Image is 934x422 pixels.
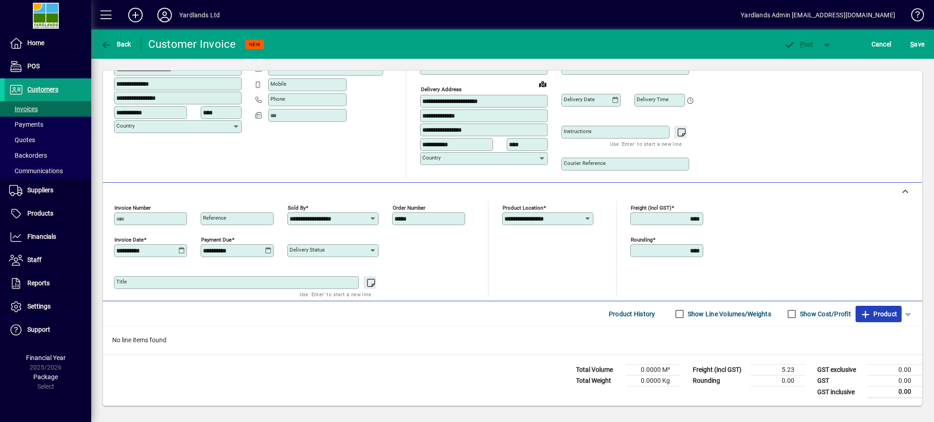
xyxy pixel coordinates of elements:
[9,152,47,159] span: Backorders
[910,41,914,48] span: S
[114,237,144,243] mat-label: Invoice date
[290,247,325,253] mat-label: Delivery status
[904,2,923,31] a: Knowledge Base
[5,179,91,202] a: Suppliers
[288,205,306,211] mat-label: Sold by
[27,210,53,217] span: Products
[300,289,371,299] mat-hint: Use 'Enter' to start a new line
[27,39,44,46] span: Home
[610,139,682,149] mat-hint: Use 'Enter' to start a new line
[27,256,42,263] span: Staff
[867,386,922,398] td: 0.00
[9,105,38,113] span: Invoices
[5,148,91,163] a: Backorders
[150,7,179,23] button: Profile
[605,306,659,322] button: Product History
[203,215,226,221] mat-label: Reference
[121,7,150,23] button: Add
[813,365,867,376] td: GST exclusive
[5,295,91,318] a: Settings
[101,41,131,48] span: Back
[5,319,91,341] a: Support
[5,249,91,272] a: Staff
[908,36,927,52] button: Save
[5,32,91,55] a: Home
[393,205,425,211] mat-label: Order number
[5,272,91,295] a: Reports
[867,365,922,376] td: 0.00
[872,37,892,51] span: Cancel
[27,86,58,93] span: Customers
[114,205,151,211] mat-label: Invoice number
[564,128,592,134] mat-label: Instructions
[179,8,220,22] div: Yardlands Ltd
[813,386,867,398] td: GST inclusive
[626,365,681,376] td: 0.0000 M³
[33,373,58,381] span: Package
[535,77,550,91] a: View on map
[784,41,814,48] span: ost
[27,186,53,194] span: Suppliers
[631,205,671,211] mat-label: Freight (incl GST)
[813,376,867,386] td: GST
[503,205,543,211] mat-label: Product location
[869,36,894,52] button: Cancel
[688,376,751,386] td: Rounding
[631,237,653,243] mat-label: Rounding
[798,309,851,319] label: Show Cost/Profit
[5,132,91,148] a: Quotes
[9,167,63,175] span: Communications
[5,55,91,78] a: POS
[856,306,902,322] button: Product
[27,326,50,333] span: Support
[99,36,134,52] button: Back
[5,163,91,179] a: Communications
[27,233,56,240] span: Financials
[9,136,35,144] span: Quotes
[5,202,91,225] a: Products
[91,36,141,52] app-page-header-button: Back
[626,376,681,386] td: 0.0000 Kg
[148,37,236,51] div: Customer Invoice
[800,41,804,48] span: P
[116,278,127,285] mat-label: Title
[741,8,895,22] div: Yardlands Admin [EMAIL_ADDRESS][DOMAIN_NAME]
[5,226,91,248] a: Financials
[860,307,897,321] span: Product
[27,279,50,287] span: Reports
[26,354,66,361] span: Financial Year
[27,62,40,70] span: POS
[571,365,626,376] td: Total Volume
[751,365,805,376] td: 5.23
[9,121,43,128] span: Payments
[686,309,771,319] label: Show Line Volumes/Weights
[779,36,818,52] button: Post
[249,41,260,47] span: NEW
[910,37,924,51] span: ave
[27,303,51,310] span: Settings
[270,81,286,87] mat-label: Mobile
[201,237,232,243] mat-label: Payment due
[103,326,922,354] div: No line items found
[571,376,626,386] td: Total Weight
[270,96,285,102] mat-label: Phone
[564,96,595,103] mat-label: Delivery date
[609,307,655,321] span: Product History
[751,376,805,386] td: 0.00
[867,376,922,386] td: 0.00
[422,154,441,161] mat-label: Country
[564,160,606,166] mat-label: Courier Reference
[116,123,135,129] mat-label: Country
[5,117,91,132] a: Payments
[637,96,669,103] mat-label: Delivery time
[5,101,91,117] a: Invoices
[688,365,751,376] td: Freight (incl GST)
